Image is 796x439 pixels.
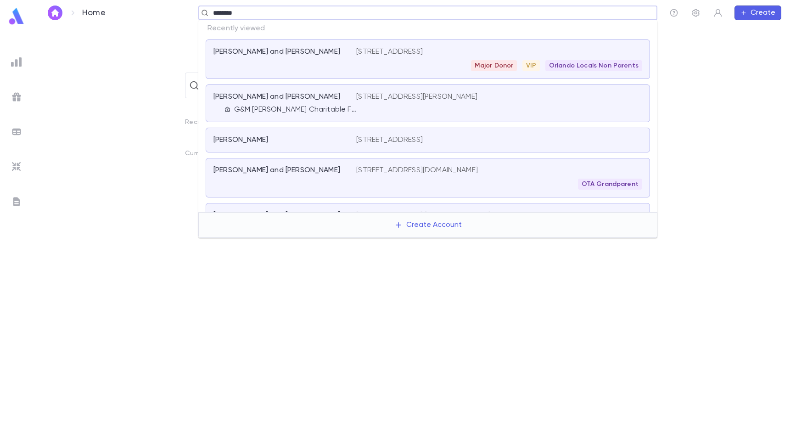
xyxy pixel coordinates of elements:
[11,91,22,102] img: campaigns_grey.99e729a5f7ee94e3726e6486bddda8f1.svg
[50,9,61,17] img: home_white.a664292cf8c1dea59945f0da9f25487c.svg
[734,6,781,20] button: Create
[11,56,22,68] img: reports_grey.c525e4749d1bce6a11f5fe2a8de1b229.svg
[213,166,340,175] p: [PERSON_NAME] and [PERSON_NAME]
[356,47,423,56] p: [STREET_ADDRESS]
[356,211,491,220] p: [STREET_ADDRESS] [STREET_ADDRESS]
[185,150,244,157] p: Current Campaign
[356,166,478,175] p: [STREET_ADDRESS][DOMAIN_NAME]
[387,216,469,234] button: Create Account
[185,118,251,126] p: Recent Scratch Lists
[198,20,657,37] p: Recently viewed
[82,8,106,18] p: Home
[545,62,642,69] span: Orlando Locals Non Parents
[11,161,22,172] img: imports_grey.530a8a0e642e233f2baf0ef88e8c9fcb.svg
[356,135,423,145] p: [STREET_ADDRESS]
[213,211,340,220] p: [PERSON_NAME] and [PERSON_NAME]
[522,62,539,69] span: VIP
[356,92,477,101] p: [STREET_ADDRESS][PERSON_NAME]
[213,135,268,145] p: [PERSON_NAME]
[11,126,22,137] img: batches_grey.339ca447c9d9533ef1741baa751efc33.svg
[234,105,357,114] p: G&M [PERSON_NAME] Charitable Foundation
[11,196,22,207] img: letters_grey.7941b92b52307dd3b8a917253454ce1c.svg
[7,7,26,25] img: logo
[578,180,642,188] span: OTA Grandparent
[471,62,517,69] span: Major Donor
[213,47,340,56] p: [PERSON_NAME] and [PERSON_NAME]
[213,92,340,101] p: [PERSON_NAME] and [PERSON_NAME]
